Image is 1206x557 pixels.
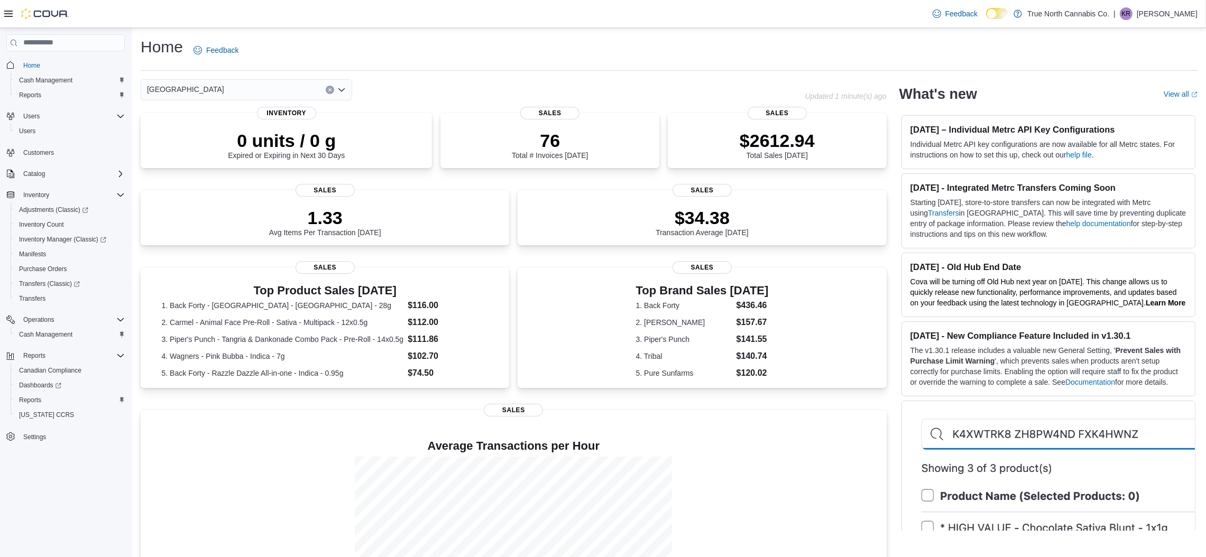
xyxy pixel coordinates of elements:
p: Individual Metrc API key configurations are now available for all Metrc states. For instructions ... [910,139,1186,160]
a: Feedback [189,40,243,61]
a: Customers [19,146,58,159]
button: Canadian Compliance [11,363,129,378]
a: Canadian Compliance [15,364,86,377]
span: Sales [748,107,807,119]
span: Sales [673,184,732,197]
span: Feedback [206,45,238,55]
span: Manifests [19,250,46,258]
span: Inventory [19,189,125,201]
span: Cash Management [15,328,125,341]
button: Inventory [2,188,129,202]
span: Inventory [257,107,316,119]
a: help file [1066,151,1092,159]
span: Cash Management [19,76,72,85]
dt: 4. Wagners - Pink Bubba - Indica - 7g [162,351,404,361]
button: Transfers [11,291,129,306]
span: Purchase Orders [19,265,67,273]
span: Dashboards [15,379,125,392]
dt: 1. Back Forty - [GEOGRAPHIC_DATA] - [GEOGRAPHIC_DATA] - 28g [162,300,404,311]
dd: $112.00 [408,316,489,329]
span: [US_STATE] CCRS [19,411,74,419]
span: Manifests [15,248,125,261]
h4: Average Transactions per Hour [149,440,878,452]
dd: $157.67 [737,316,769,329]
button: Users [19,110,44,123]
span: Reports [15,89,125,101]
dt: 5. Back Forty - Razzle Dazzle All-in-one - Indica - 0.95g [162,368,404,378]
a: Inventory Manager (Classic) [11,232,129,247]
span: Reports [19,91,41,99]
a: Reports [15,394,45,406]
span: Settings [23,433,46,441]
span: Reports [15,394,125,406]
span: Canadian Compliance [15,364,125,377]
span: Users [19,127,35,135]
p: 76 [512,130,588,151]
span: Transfers (Classic) [19,280,80,288]
dd: $141.55 [737,333,769,346]
span: Transfers (Classic) [15,277,125,290]
span: Sales [520,107,579,119]
dt: 2. Carmel - Animal Face Pre-Roll - Sativa - Multipack - 12x0.5g [162,317,404,328]
p: 0 units / 0 g [228,130,345,151]
span: Inventory [23,191,49,199]
p: The v1.30.1 release includes a valuable new General Setting, ' ', which prevents sales when produ... [910,345,1186,387]
button: Cash Management [11,327,129,342]
div: Transaction Average [DATE] [656,207,749,237]
span: Transfers [19,294,45,303]
span: Operations [19,313,125,326]
span: Cash Management [15,74,125,87]
dt: 3. Piper's Punch [636,334,732,345]
dd: $436.46 [737,299,769,312]
p: [PERSON_NAME] [1137,7,1198,20]
a: Learn More [1146,299,1185,307]
span: [GEOGRAPHIC_DATA] [147,83,224,96]
span: Dark Mode [986,19,987,20]
nav: Complex example [6,53,125,472]
span: Catalog [19,168,125,180]
h3: [DATE] - New Compliance Feature Included in v1.30.1 [910,330,1186,341]
span: Reports [19,396,41,404]
span: Cash Management [19,330,72,339]
span: Canadian Compliance [19,366,81,375]
a: View allExternal link [1164,90,1198,98]
span: Inventory Manager (Classic) [15,233,125,246]
a: Adjustments (Classic) [15,203,93,216]
a: Inventory Count [15,218,68,231]
span: Inventory Manager (Classic) [19,235,106,244]
strong: Prevent Sales with Purchase Limit Warning [910,346,1181,365]
button: [US_STATE] CCRS [11,407,129,422]
span: Inventory Count [15,218,125,231]
span: Reports [19,349,125,362]
a: Manifests [15,248,50,261]
dt: 4. Tribal [636,351,732,361]
p: $34.38 [656,207,749,228]
span: Home [19,59,125,72]
h3: [DATE] - Integrated Metrc Transfers Coming Soon [910,182,1186,193]
a: Cash Management [15,74,77,87]
span: Feedback [945,8,978,19]
div: Katie Rockman [1120,7,1133,20]
span: Inventory Count [19,220,64,229]
button: Inventory Count [11,217,129,232]
span: Settings [19,430,125,443]
button: Catalog [19,168,49,180]
a: Feedback [928,3,982,24]
button: Customers [2,145,129,160]
span: Dashboards [19,381,61,389]
button: Purchase Orders [11,262,129,276]
a: Cash Management [15,328,77,341]
dd: $116.00 [408,299,489,312]
a: help documentation [1066,219,1131,228]
span: Operations [23,315,54,324]
p: Updated 1 minute(s) ago [805,92,887,100]
dd: $120.02 [737,367,769,379]
a: Transfers [928,209,959,217]
h1: Home [141,36,183,58]
dt: 3. Piper's Punch - Tangria & Dankonade Combo Pack - Pre-Roll - 14x0.5g [162,334,404,345]
div: Total # Invoices [DATE] [512,130,588,160]
dd: $111.86 [408,333,489,346]
a: Dashboards [11,378,129,393]
button: Cash Management [11,73,129,88]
